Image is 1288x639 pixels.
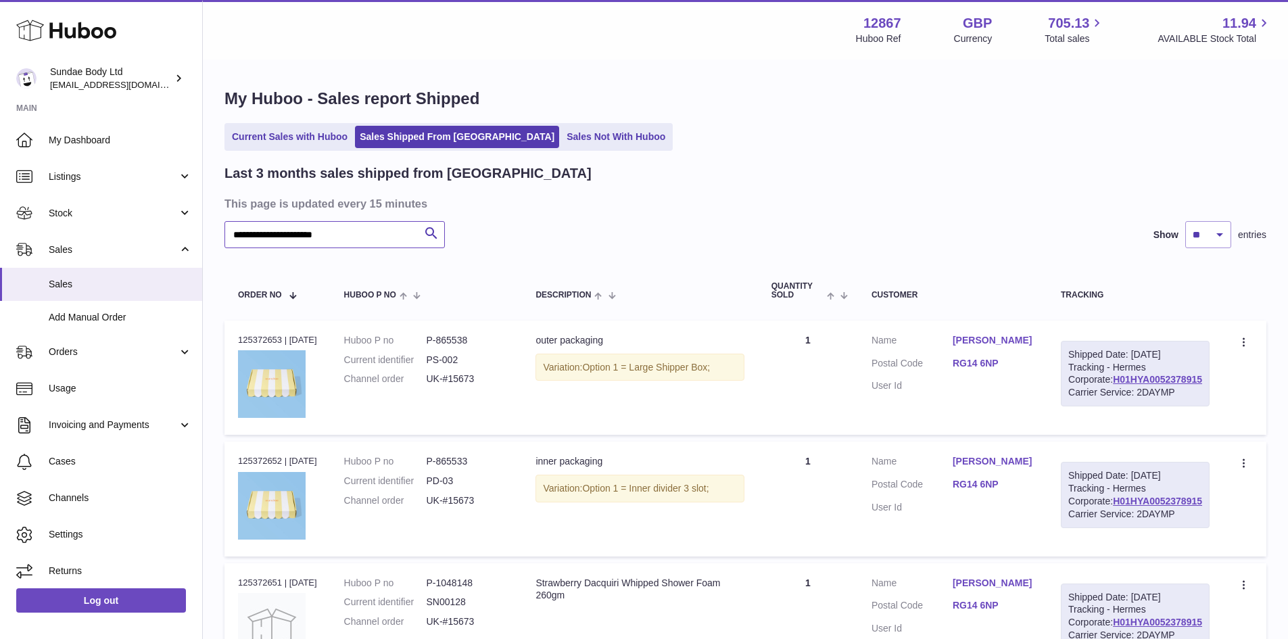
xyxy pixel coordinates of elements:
span: Quantity Sold [771,282,824,300]
div: 125372652 | [DATE] [238,455,317,467]
span: Invoicing and Payments [49,419,178,431]
dd: UK-#15673 [426,615,508,628]
a: [PERSON_NAME] [953,455,1034,468]
td: 1 [758,442,858,556]
h3: This page is updated every 15 minutes [224,196,1263,211]
a: Sales Not With Huboo [562,126,670,148]
span: Stock [49,207,178,220]
span: Settings [49,528,192,541]
a: Log out [16,588,186,613]
a: H01HYA0052378915 [1113,496,1202,506]
span: Sales [49,243,178,256]
span: entries [1238,229,1266,241]
dt: Huboo P no [344,455,427,468]
dt: Huboo P no [344,334,427,347]
span: Option 1 = Inner divider 3 slot; [582,483,709,494]
dt: Postal Code [872,357,953,373]
div: 125372651 | [DATE] [238,577,317,589]
div: 125372653 | [DATE] [238,334,317,346]
span: Listings [49,170,178,183]
div: Tracking - Hermes Corporate: [1061,341,1210,407]
a: Sales Shipped From [GEOGRAPHIC_DATA] [355,126,559,148]
a: RG14 6NP [953,599,1034,612]
dt: Current identifier [344,596,427,609]
span: Add Manual Order [49,311,192,324]
dd: P-1048148 [426,577,508,590]
img: SundaeShipper_16a6fc00-6edf-4928-86da-7e3aaa1396b4.jpg [238,350,306,418]
div: inner packaging [535,455,744,468]
dt: Current identifier [344,475,427,488]
a: 705.13 Total sales [1045,14,1105,45]
dt: User Id [872,379,953,392]
h1: My Huboo - Sales report Shipped [224,88,1266,110]
td: 1 [758,321,858,435]
div: Strawberry Dacquiri Whipped Shower Foam 260gm [535,577,744,602]
span: Description [535,291,591,300]
span: Orders [49,346,178,358]
div: outer packaging [535,334,744,347]
span: AVAILABLE Stock Total [1158,32,1272,45]
dt: Current identifier [344,354,427,366]
span: Channels [49,492,192,504]
dt: User Id [872,622,953,635]
span: Sales [49,278,192,291]
a: [PERSON_NAME] [953,334,1034,347]
dt: Name [872,455,953,471]
div: Carrier Service: 2DAYMP [1068,386,1202,399]
span: Cases [49,455,192,468]
span: 705.13 [1048,14,1089,32]
div: Sundae Body Ltd [50,66,172,91]
img: SundaeShipper.jpg [238,472,306,540]
a: H01HYA0052378915 [1113,374,1202,385]
dd: SN00128 [426,596,508,609]
a: RG14 6NP [953,357,1034,370]
dd: P-865538 [426,334,508,347]
dd: PD-03 [426,475,508,488]
span: Total sales [1045,32,1105,45]
a: Current Sales with Huboo [227,126,352,148]
span: 11.94 [1222,14,1256,32]
dt: Name [872,577,953,593]
div: Shipped Date: [DATE] [1068,469,1202,482]
div: Currency [954,32,993,45]
div: Variation: [535,475,744,502]
div: Customer [872,291,1034,300]
img: internalAdmin-12867@internal.huboo.com [16,68,37,89]
span: My Dashboard [49,134,192,147]
dt: Channel order [344,373,427,385]
a: H01HYA0052378915 [1113,617,1202,628]
dt: Postal Code [872,599,953,615]
div: Shipped Date: [DATE] [1068,348,1202,361]
dd: UK-#15673 [426,494,508,507]
div: Tracking - Hermes Corporate: [1061,462,1210,528]
a: RG14 6NP [953,478,1034,491]
div: Huboo Ref [856,32,901,45]
dt: Channel order [344,494,427,507]
dt: Postal Code [872,478,953,494]
dt: Name [872,334,953,350]
span: Usage [49,382,192,395]
dt: Huboo P no [344,577,427,590]
a: 11.94 AVAILABLE Stock Total [1158,14,1272,45]
span: Returns [49,565,192,577]
div: Tracking [1061,291,1210,300]
h2: Last 3 months sales shipped from [GEOGRAPHIC_DATA] [224,164,592,183]
dd: PS-002 [426,354,508,366]
strong: GBP [963,14,992,32]
a: [PERSON_NAME] [953,577,1034,590]
span: [EMAIL_ADDRESS][DOMAIN_NAME] [50,79,199,90]
div: Carrier Service: 2DAYMP [1068,508,1202,521]
label: Show [1153,229,1178,241]
div: Shipped Date: [DATE] [1068,591,1202,604]
dt: Channel order [344,615,427,628]
div: Variation: [535,354,744,381]
span: Huboo P no [344,291,396,300]
dd: P-865533 [426,455,508,468]
strong: 12867 [863,14,901,32]
dt: User Id [872,501,953,514]
dd: UK-#15673 [426,373,508,385]
span: Order No [238,291,282,300]
span: Option 1 = Large Shipper Box; [582,362,710,373]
